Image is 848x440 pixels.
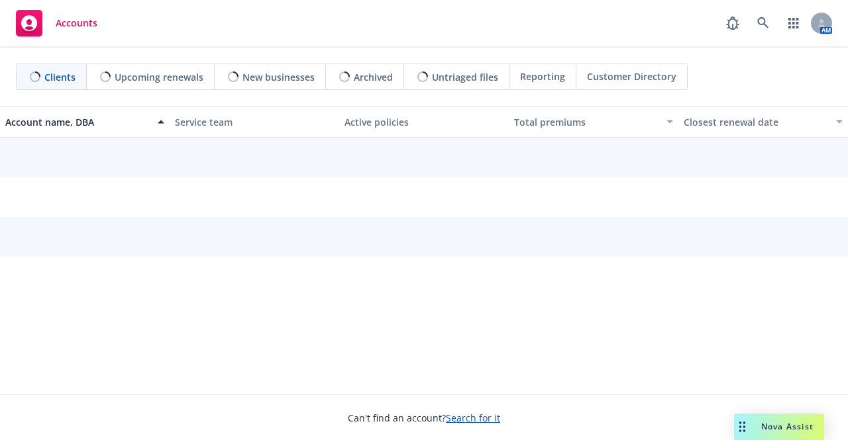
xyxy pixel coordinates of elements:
[684,115,828,129] div: Closest renewal date
[780,10,807,36] a: Switch app
[761,421,814,432] span: Nova Assist
[115,70,203,84] span: Upcoming renewals
[11,5,103,42] a: Accounts
[446,412,500,424] a: Search for it
[678,106,848,138] button: Closest renewal date
[354,70,393,84] span: Archived
[432,70,498,84] span: Untriaged files
[719,10,746,36] a: Report a Bug
[734,414,751,440] div: Drag to move
[520,69,565,83] span: Reporting
[175,115,334,129] div: Service team
[339,106,509,138] button: Active policies
[587,69,676,83] span: Customer Directory
[734,414,824,440] button: Nova Assist
[344,115,503,129] div: Active policies
[44,70,76,84] span: Clients
[56,18,97,28] span: Accounts
[242,70,315,84] span: New businesses
[348,411,500,425] span: Can't find an account?
[750,10,776,36] a: Search
[514,115,659,129] div: Total premiums
[170,106,339,138] button: Service team
[509,106,678,138] button: Total premiums
[5,115,150,129] div: Account name, DBA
